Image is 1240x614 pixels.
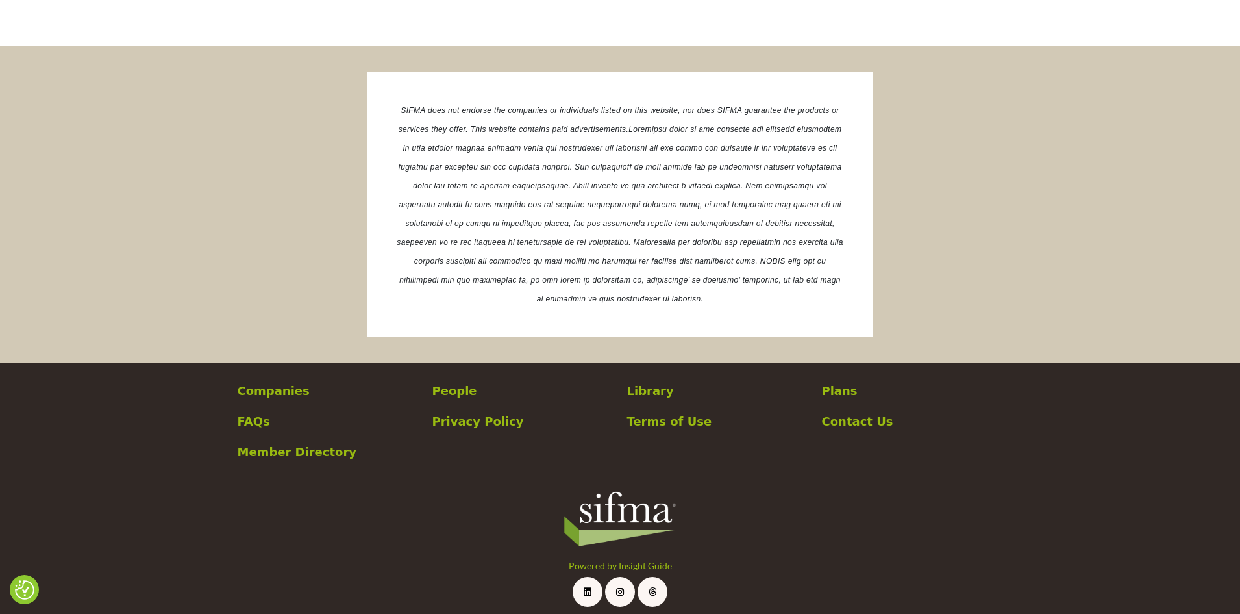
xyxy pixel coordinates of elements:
a: Terms of Use [627,413,808,430]
img: Revisit consent button [15,580,34,600]
a: Companies [238,382,419,400]
a: Library [627,382,808,400]
a: Powered by Insight Guide [569,560,672,571]
a: Privacy Policy [432,413,614,430]
a: Contact Us [822,413,1003,430]
a: LinkedIn Link [573,577,602,607]
a: Instagram Link [605,577,635,607]
a: Member Directory [238,443,419,461]
span: SIFMA does not endorse the companies or individuals listed on this website, nor does SIFMA guaran... [399,106,839,134]
img: No Site Logo [562,487,678,551]
a: FAQs [238,413,419,430]
a: People [432,382,614,400]
button: Consent Preferences [15,580,34,600]
a: Plans [822,382,1003,400]
a: Threads Link [638,577,667,607]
